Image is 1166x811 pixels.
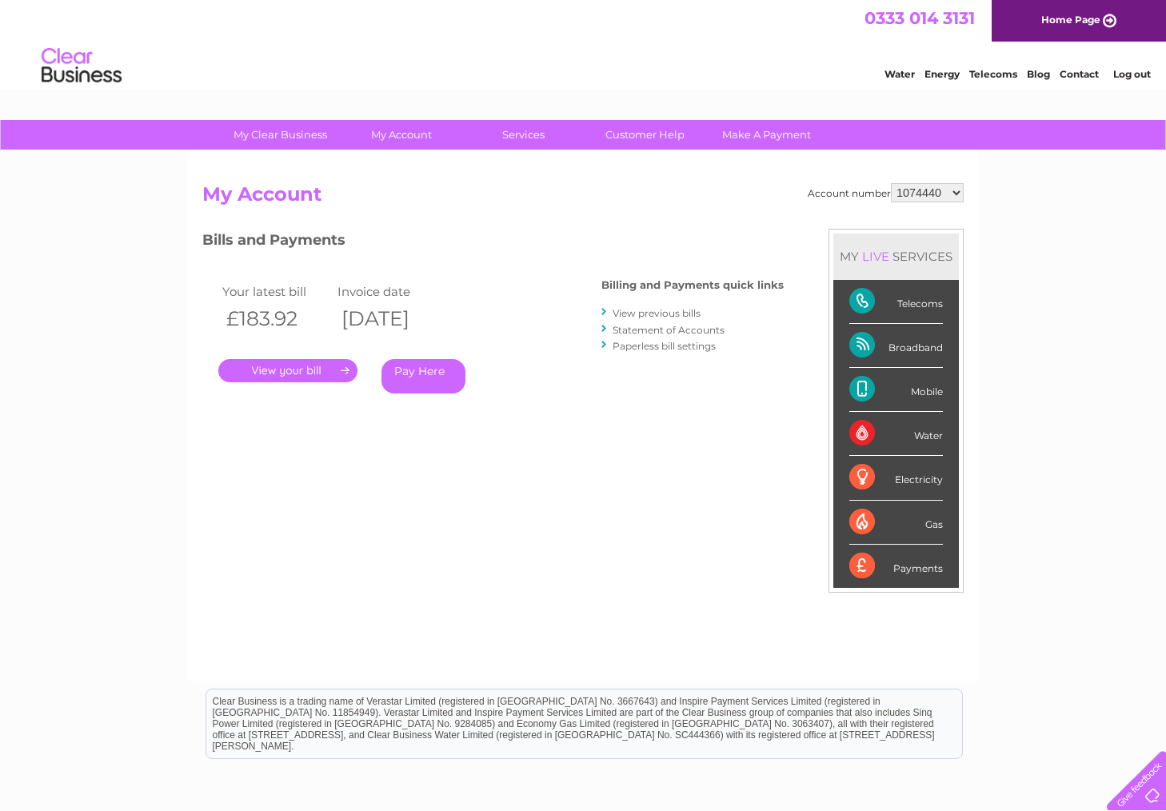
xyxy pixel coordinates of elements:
a: Blog [1027,68,1050,80]
a: My Account [336,120,468,150]
div: Mobile [849,368,943,412]
td: Your latest bill [218,281,333,302]
div: Telecoms [849,280,943,324]
div: Broadband [849,324,943,368]
a: 0333 014 3131 [865,8,975,28]
div: Clear Business is a trading name of Verastar Limited (registered in [GEOGRAPHIC_DATA] No. 3667643... [206,9,962,78]
a: Make A Payment [701,120,833,150]
h4: Billing and Payments quick links [601,279,784,291]
a: Water [884,68,915,80]
a: Paperless bill settings [613,340,716,352]
a: Pay Here [381,359,465,394]
th: [DATE] [333,302,449,335]
h2: My Account [202,183,964,214]
a: Log out [1113,68,1151,80]
a: Contact [1060,68,1099,80]
div: Account number [808,183,964,202]
a: View previous bills [613,307,701,319]
a: Energy [924,68,960,80]
th: £183.92 [218,302,333,335]
a: Services [457,120,589,150]
a: Customer Help [579,120,711,150]
h3: Bills and Payments [202,229,784,257]
a: My Clear Business [214,120,346,150]
td: Invoice date [333,281,449,302]
a: Telecoms [969,68,1017,80]
div: LIVE [859,249,892,264]
a: Statement of Accounts [613,324,725,336]
a: . [218,359,357,382]
div: MY SERVICES [833,234,959,279]
div: Payments [849,545,943,588]
div: Water [849,412,943,456]
div: Electricity [849,456,943,500]
img: logo.png [41,42,122,90]
div: Gas [849,501,943,545]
